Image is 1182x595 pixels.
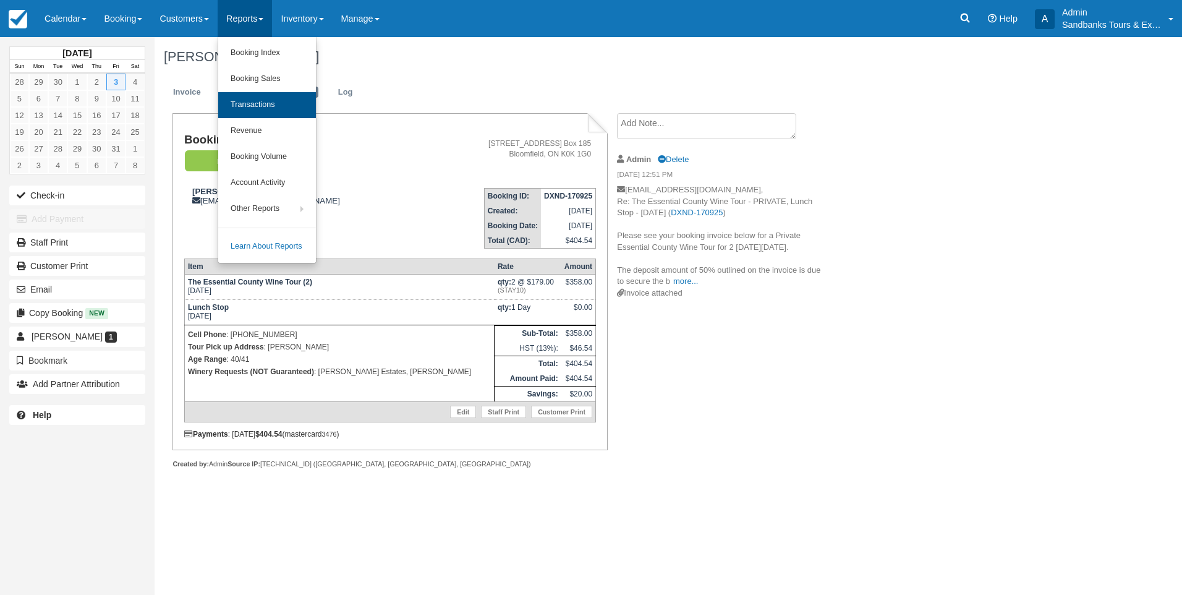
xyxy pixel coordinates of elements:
[184,430,596,439] div: : [DATE] (mastercard )
[617,184,825,288] p: [EMAIL_ADDRESS][DOMAIN_NAME], Re: The Essential County Wine Tour - PRIVATE, Lunch Stop - [DATE] (...
[10,140,29,157] a: 26
[9,209,145,229] button: Add Payment
[29,60,48,74] th: Mon
[484,233,541,249] th: Total (CAD):
[218,40,316,66] a: Booking Index
[29,90,48,107] a: 6
[495,341,561,356] td: HST (13%):
[188,330,226,339] strong: Cell Phone
[218,170,316,196] a: Account Activity
[29,157,48,174] a: 3
[495,300,561,325] td: 1 Day
[172,460,209,468] strong: Created by:
[29,107,48,124] a: 13
[87,140,106,157] a: 30
[498,286,558,294] em: (STAY10)
[188,366,491,378] p: : [PERSON_NAME] Estates, [PERSON_NAME]
[48,90,67,107] a: 7
[184,259,494,275] th: Item
[9,374,145,394] button: Add Partner Attribution
[671,208,723,217] a: DXND-170925
[87,74,106,90] a: 2
[218,196,316,222] a: Other Reports
[87,124,106,140] a: 23
[218,118,316,144] a: Revenue
[10,124,29,140] a: 19
[617,288,825,299] div: Invoice attached
[185,150,278,172] em: Paid
[87,157,106,174] a: 6
[564,303,592,322] div: $0.00
[450,406,476,418] a: Edit
[85,308,108,319] span: New
[484,203,541,218] th: Created:
[329,80,362,105] a: Log
[484,189,541,204] th: Booking ID:
[184,275,494,300] td: [DATE]
[561,356,596,372] td: $404.54
[561,259,596,275] th: Amount
[48,124,67,140] a: 21
[106,74,125,90] a: 3
[188,367,314,376] strong: Winery Requests (NOT Guaranteed)
[322,430,337,438] small: 3476
[484,218,541,233] th: Booking Date:
[188,341,491,353] p: : [PERSON_NAME]
[428,139,591,160] address: [STREET_ADDRESS] Box 185 Bloomfield, ON K0K 1G0
[498,303,511,312] strong: qty
[9,351,145,370] button: Bookmark
[218,37,317,263] ul: Reports
[48,107,67,124] a: 14
[495,275,561,300] td: 2 @ $179.00
[184,430,228,439] strong: Payments
[125,107,145,124] a: 18
[541,218,596,233] td: [DATE]
[125,157,145,174] a: 8
[32,332,103,341] span: [PERSON_NAME]
[561,326,596,341] td: $358.00
[9,186,145,205] button: Check-in
[481,406,526,418] a: Staff Print
[87,90,106,107] a: 9
[10,60,29,74] th: Sun
[617,169,825,183] em: [DATE] 12:51 PM
[184,134,423,147] h1: Booking Invoice
[29,124,48,140] a: 20
[164,49,1032,64] h1: [PERSON_NAME],
[9,256,145,276] a: Customer Print
[495,259,561,275] th: Rate
[29,74,48,90] a: 29
[9,303,145,323] button: Copy Booking New
[495,371,561,387] th: Amount Paid:
[192,187,261,196] strong: [PERSON_NAME]
[495,387,561,402] th: Savings:
[544,192,592,200] strong: DXND-170925
[255,430,282,439] strong: $404.54
[67,90,87,107] a: 8
[561,387,596,402] td: $20.00
[561,371,596,387] td: $404.54
[561,341,596,356] td: $46.54
[218,144,316,170] a: Booking Volume
[541,203,596,218] td: [DATE]
[184,300,494,325] td: [DATE]
[106,124,125,140] a: 24
[988,14,997,23] i: Help
[658,155,689,164] a: Delete
[10,107,29,124] a: 12
[125,74,145,90] a: 4
[188,303,229,312] strong: Lunch Stop
[495,326,561,341] th: Sub-Total:
[67,140,87,157] a: 29
[10,74,29,90] a: 28
[218,66,316,92] a: Booking Sales
[125,124,145,140] a: 25
[48,157,67,174] a: 4
[10,90,29,107] a: 5
[87,60,106,74] th: Thu
[67,60,87,74] th: Wed
[106,107,125,124] a: 17
[9,280,145,299] button: Email
[106,157,125,174] a: 7
[1062,6,1161,19] p: Admin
